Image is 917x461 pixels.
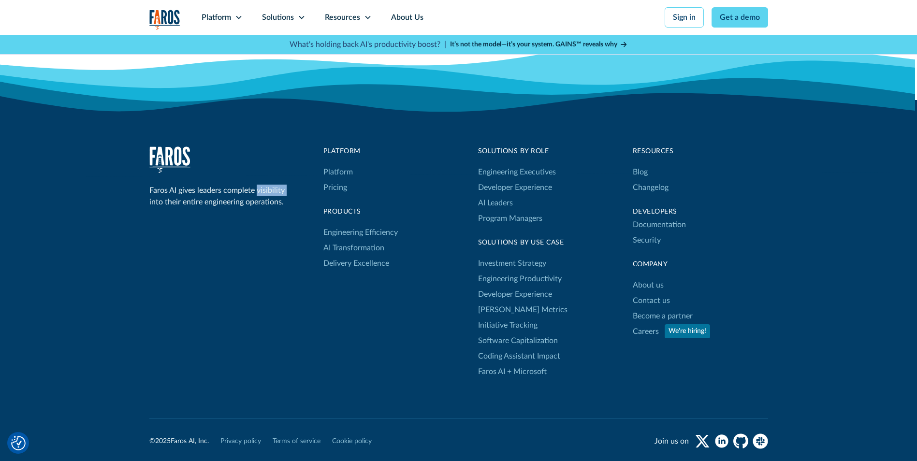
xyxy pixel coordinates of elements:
div: Platform [323,146,398,157]
img: Revisit consent button [11,436,26,450]
div: Resources [633,146,768,157]
a: Become a partner [633,308,693,324]
span: 2025 [155,438,171,445]
a: About us [633,277,664,293]
a: Platform [323,164,353,180]
img: Faros Logo White [149,146,190,173]
img: Logo of the analytics and reporting company Faros. [149,10,180,29]
a: slack community [753,433,768,449]
div: Solutions by Role [478,146,556,157]
a: Security [633,232,661,248]
a: Delivery Excellence [323,256,389,271]
strong: It’s not the model—it’s your system. GAINS™ reveals why [450,41,617,48]
a: Terms of service [273,436,320,447]
a: Faros AI + Microsoft [478,364,547,379]
div: Platform [202,12,231,23]
a: Engineering Productivity [478,271,562,287]
a: Engineering Efficiency [323,225,398,240]
div: Company [633,259,768,270]
a: Careers [633,324,659,339]
a: home [149,146,190,173]
a: Documentation [633,217,686,232]
a: github [733,433,749,449]
a: Coding Assistant Impact [478,348,560,364]
a: Sign in [665,7,704,28]
a: Initiative Tracking [478,317,538,333]
div: products [323,207,398,217]
a: [PERSON_NAME] Metrics [478,302,568,317]
div: We're hiring! [669,326,706,336]
div: Resources [325,12,360,23]
a: Privacy policy [220,436,261,447]
a: AI Transformation [323,240,384,256]
div: Join us on [655,435,689,447]
a: Developer Experience [478,287,552,302]
a: Software Capitalization [478,333,558,348]
a: Contact us [633,293,670,308]
a: Program Managers [478,211,556,226]
div: © Faros AI, Inc. [149,436,209,447]
div: Developers [633,207,768,217]
p: What's holding back AI's productivity boost? | [290,39,446,50]
a: linkedin [714,433,729,449]
a: home [149,10,180,29]
div: Solutions By Use Case [478,238,568,248]
a: Pricing [323,180,347,195]
div: Faros AI gives leaders complete visibility into their entire engineering operations. [149,185,290,208]
a: AI Leaders [478,195,513,211]
a: Developer Experience [478,180,552,195]
a: Changelog [633,180,669,195]
a: Engineering Executives [478,164,556,180]
a: Cookie policy [332,436,372,447]
button: Cookie Settings [11,436,26,450]
a: Get a demo [712,7,768,28]
a: Investment Strategy [478,256,546,271]
a: twitter [695,433,710,449]
a: It’s not the model—it’s your system. GAINS™ reveals why [450,40,628,50]
a: Blog [633,164,648,180]
div: Solutions [262,12,294,23]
